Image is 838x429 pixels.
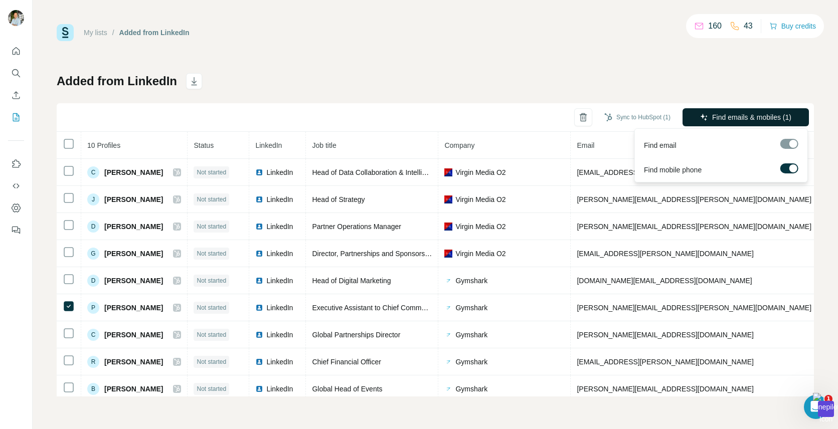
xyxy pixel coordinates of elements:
span: Gymshark [455,276,487,286]
img: LinkedIn logo [255,331,263,339]
span: [DOMAIN_NAME][EMAIL_ADDRESS][DOMAIN_NAME] [577,277,752,285]
span: Partner Operations Manager [312,223,401,231]
span: [PERSON_NAME] [104,330,163,340]
button: Enrich CSV [8,86,24,104]
img: LinkedIn logo [255,168,263,176]
span: Gymshark [455,330,487,340]
p: 43 [744,20,753,32]
span: LinkedIn [266,303,293,313]
div: C [87,166,99,178]
span: [PERSON_NAME] [104,194,163,204]
p: 160 [708,20,722,32]
div: C [87,329,99,341]
span: Not started [197,357,226,366]
button: Dashboard [8,199,24,217]
span: Virgin Media O2 [455,194,506,204]
span: LinkedIn [266,357,293,367]
span: Chief Financial Officer [312,358,381,366]
img: LinkedIn logo [255,304,263,312]
span: Director, Partnerships and Sponsorship [312,250,434,258]
span: [EMAIL_ADDRESS][PERSON_NAME][DOMAIN_NAME] [577,358,753,366]
span: LinkedIn [266,330,293,340]
span: [PERSON_NAME] [104,384,163,394]
span: Status [194,141,214,149]
span: [PERSON_NAME] [104,303,163,313]
button: Use Surfe on LinkedIn [8,155,24,173]
span: Head of Data Collaboration & Intelligence [312,168,441,176]
li: / [112,28,114,38]
img: LinkedIn logo [255,385,263,393]
img: company-logo [444,385,452,393]
span: Virgin Media O2 [455,249,506,259]
button: Feedback [8,221,24,239]
button: Quick start [8,42,24,60]
button: Sync to HubSpot (1) [597,110,678,125]
img: company-logo [444,168,452,176]
img: company-logo [444,331,452,339]
button: My lists [8,108,24,126]
img: company-logo [444,304,452,312]
span: Not started [197,384,226,393]
h1: Added from LinkedIn [57,73,177,89]
div: P [87,302,99,314]
span: [PERSON_NAME] [104,167,163,177]
img: company-logo [444,195,452,203]
span: Not started [197,195,226,204]
div: G [87,248,99,260]
span: LinkedIn [266,194,293,204]
img: company-logo [444,277,452,285]
span: LinkedIn [266,384,293,394]
span: LinkedIn [266,167,293,177]
span: Executive Assistant to Chief Commercial Officer [312,304,460,312]
span: Not started [197,330,226,339]
span: LinkedIn [266,276,293,286]
span: Not started [197,168,226,177]
div: R [87,356,99,368]
div: D [87,275,99,287]
span: [PERSON_NAME][EMAIL_ADDRESS][PERSON_NAME][DOMAIN_NAME] [577,223,811,231]
img: LinkedIn logo [255,250,263,258]
img: Surfe Logo [57,24,74,41]
span: Not started [197,222,226,231]
span: [PERSON_NAME][EMAIL_ADDRESS][PERSON_NAME][DOMAIN_NAME] [577,304,811,312]
span: [EMAIL_ADDRESS][PERSON_NAME][DOMAIN_NAME] [577,250,753,258]
span: Gymshark [455,384,487,394]
span: Find mobile phone [644,165,702,175]
span: [PERSON_NAME] [104,276,163,286]
span: [PERSON_NAME] [104,249,163,259]
span: LinkedIn [266,222,293,232]
span: Not started [197,249,226,258]
span: Global Head of Events [312,385,382,393]
span: [PERSON_NAME][EMAIL_ADDRESS][DOMAIN_NAME] [577,331,753,339]
iframe: Intercom live chat [804,395,828,419]
span: Company [444,141,474,149]
span: [PERSON_NAME] [104,222,163,232]
span: Find email [644,140,677,150]
span: 10 Profiles [87,141,120,149]
span: Gymshark [455,357,487,367]
span: Head of Strategy [312,195,365,203]
span: LinkedIn [255,141,282,149]
img: Avatar [8,10,24,26]
a: My lists [84,29,107,37]
span: [PERSON_NAME] [104,357,163,367]
span: [PERSON_NAME][EMAIL_ADDRESS][PERSON_NAME][DOMAIN_NAME] [577,195,811,203]
span: Find emails & mobiles (1) [712,112,791,122]
span: Not started [197,303,226,312]
img: company-logo [444,358,452,366]
span: [EMAIL_ADDRESS][PERSON_NAME][DOMAIN_NAME] [577,168,753,176]
button: Find emails & mobiles (1) [683,108,809,126]
button: Buy credits [769,19,816,33]
span: LinkedIn [266,249,293,259]
span: Email [577,141,594,149]
div: D [87,221,99,233]
img: LinkedIn logo [255,277,263,285]
span: Not started [197,276,226,285]
button: Use Surfe API [8,177,24,195]
div: B [87,383,99,395]
img: LinkedIn logo [255,223,263,231]
div: J [87,193,99,205]
span: Gymshark [455,303,487,313]
img: company-logo [444,250,452,258]
span: Virgin Media O2 [455,167,506,177]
